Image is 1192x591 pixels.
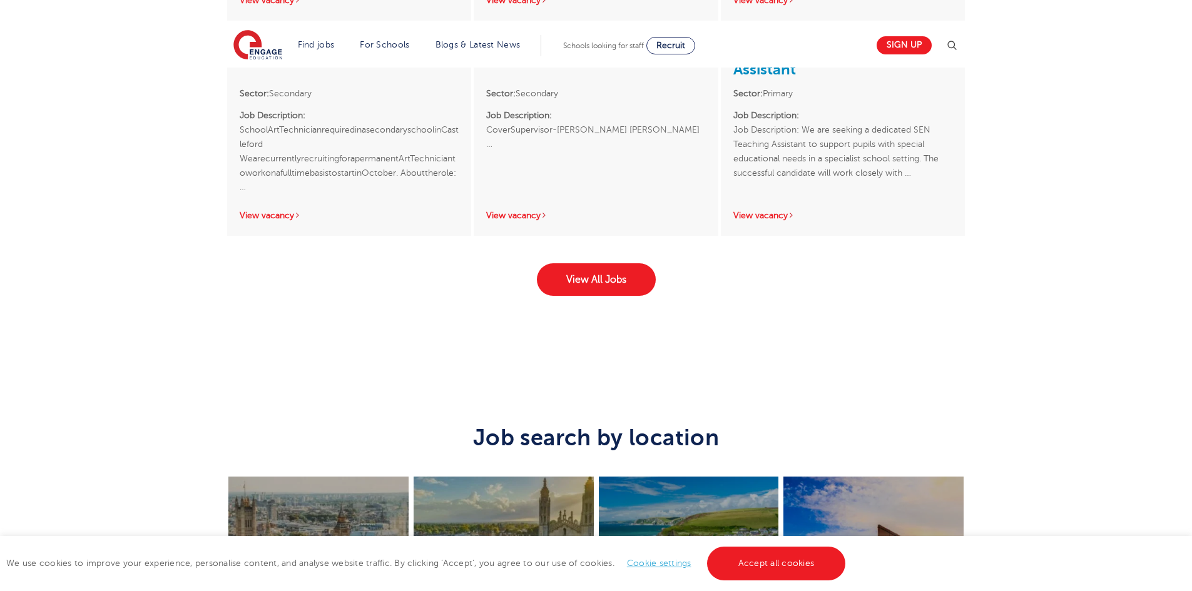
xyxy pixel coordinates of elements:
[733,111,799,120] strong: Job Description:
[240,111,305,120] strong: Job Description:
[240,211,301,220] a: View vacancy
[240,108,459,194] p: SchoolArtTechnicianrequiredinasecondaryschoolinCastleford WearecurrentlyrecruitingforapermanentAr...
[656,41,685,50] span: Recruit
[484,532,522,558] h2: East
[226,400,966,451] h3: Job search by location
[733,89,763,98] strong: Sector:
[877,36,932,54] a: Sign up
[847,532,901,558] h2: North
[486,111,552,120] strong: Job Description:
[733,211,795,220] a: View vacancy
[233,30,282,61] img: Engage Education
[240,86,459,101] li: Secondary
[436,40,521,49] a: Blogs & Latest News
[6,558,848,568] span: We use cookies to improve your experience, personalise content, and analyse website traffic. By c...
[563,41,644,50] span: Schools looking for staff
[486,108,705,194] p: CoverSupervisor-[PERSON_NAME] [PERSON_NAME] …
[486,86,705,101] li: Secondary
[537,263,656,296] a: View All Jobs
[646,37,695,54] a: Recruit
[707,547,846,580] a: Accept all cookies
[240,89,269,98] strong: Sector:
[733,39,898,78] a: Special Needs Teaching Assistant
[486,211,548,220] a: View vacancy
[298,40,335,49] a: Find jobs
[733,86,952,101] li: Primary
[486,89,516,98] strong: Sector:
[733,108,952,194] p: Job Description: We are seeking a dedicated SEN Teaching Assistant to support pupils with special...
[215,532,422,558] h2: [GEOGRAPHIC_DATA]
[627,558,691,568] a: Cookie settings
[360,40,409,49] a: For Schools
[661,532,716,558] h2: South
